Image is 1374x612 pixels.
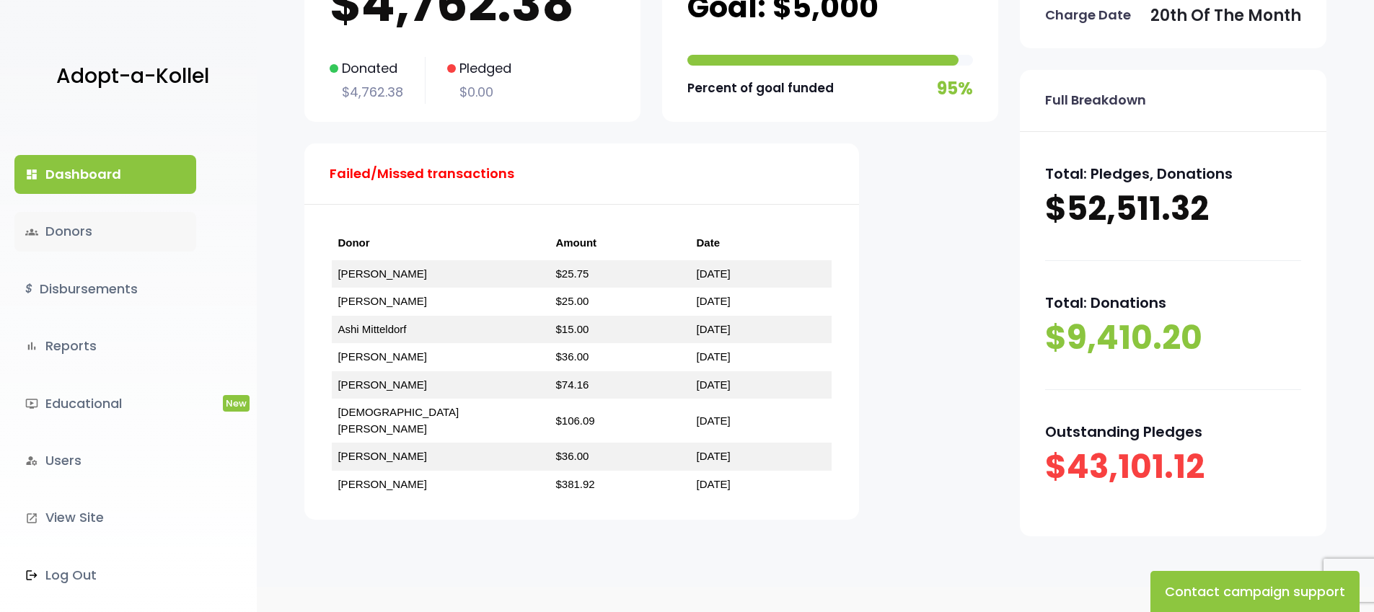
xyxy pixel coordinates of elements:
[555,350,589,363] a: $36.00
[1150,571,1360,612] button: Contact campaign support
[555,450,589,462] a: $36.00
[687,77,834,99] p: Percent of goal funded
[14,441,196,480] a: manage_accountsUsers
[697,414,731,427] a: [DATE]
[14,556,196,595] a: Log Out
[697,450,731,462] a: [DATE]
[1045,316,1301,360] p: $9,410.20
[1045,161,1301,187] p: Total: Pledges, Donations
[691,226,832,260] th: Date
[223,395,250,412] span: New
[338,450,426,462] a: [PERSON_NAME]
[338,478,426,490] a: [PERSON_NAME]
[14,384,196,423] a: ondemand_videoEducationalNew
[25,454,38,467] i: manage_accounts
[25,340,38,352] i: bar_chart
[555,478,594,490] a: $381.92
[555,414,594,427] a: $106.09
[1045,445,1301,489] p: $43,101.12
[555,378,589,391] a: $74.16
[25,512,38,525] i: launch
[697,323,731,335] a: [DATE]
[555,323,589,335] a: $15.00
[697,267,731,280] a: [DATE]
[697,350,731,363] a: [DATE]
[555,267,589,280] a: $25.75
[338,323,406,335] a: Ashi Mitteldorf
[697,295,731,307] a: [DATE]
[14,212,196,251] a: groupsDonors
[25,226,38,239] span: groups
[56,58,209,94] p: Adopt-a-Kollel
[330,57,403,80] p: Donated
[1045,419,1301,445] p: Outstanding Pledges
[330,81,403,104] p: $4,762.38
[14,327,196,365] a: bar_chartReports
[447,81,511,104] p: $0.00
[14,155,196,194] a: dashboardDashboard
[25,279,32,300] i: $
[338,267,426,280] a: [PERSON_NAME]
[697,378,731,391] a: [DATE]
[14,270,196,309] a: $Disbursements
[49,42,209,112] a: Adopt-a-Kollel
[1045,187,1301,231] p: $52,511.32
[338,406,459,435] a: [DEMOGRAPHIC_DATA][PERSON_NAME]
[1045,290,1301,316] p: Total: Donations
[937,73,973,104] p: 95%
[1150,1,1301,30] p: 20th of the month
[25,397,38,410] i: ondemand_video
[1045,89,1146,112] p: Full Breakdown
[338,350,426,363] a: [PERSON_NAME]
[447,57,511,80] p: Pledged
[338,378,426,391] a: [PERSON_NAME]
[550,226,690,260] th: Amount
[14,498,196,537] a: launchView Site
[25,168,38,181] i: dashboard
[338,295,426,307] a: [PERSON_NAME]
[555,295,589,307] a: $25.00
[332,226,550,260] th: Donor
[330,162,514,185] p: Failed/Missed transactions
[697,478,731,490] a: [DATE]
[1045,4,1131,27] p: Charge Date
